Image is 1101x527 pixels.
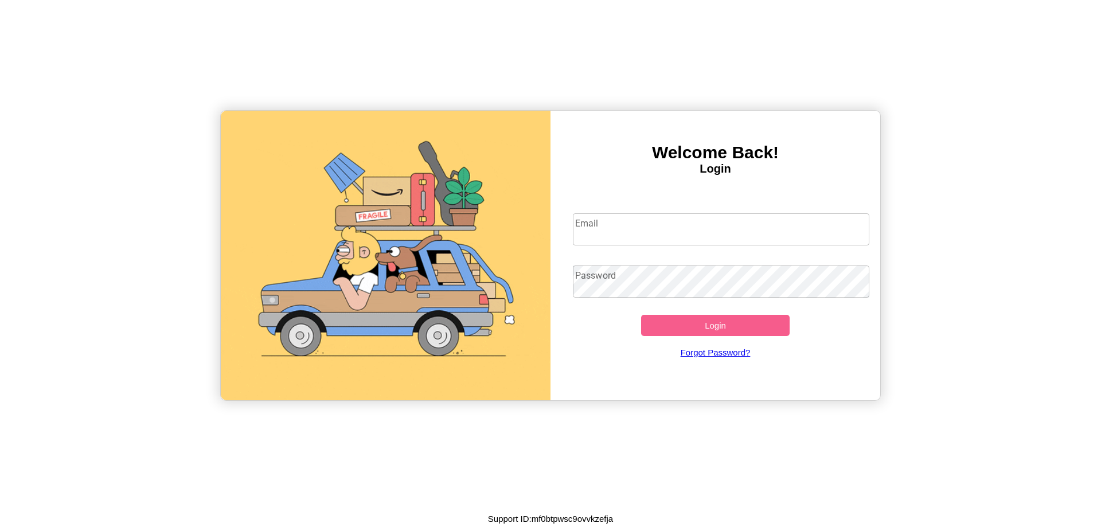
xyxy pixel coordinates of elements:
a: Forgot Password? [567,336,864,369]
h3: Welcome Back! [550,143,880,162]
img: gif [221,111,550,400]
p: Support ID: mf0btpwsc9ovvkzefja [488,511,613,526]
h4: Login [550,162,880,175]
button: Login [641,315,790,336]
